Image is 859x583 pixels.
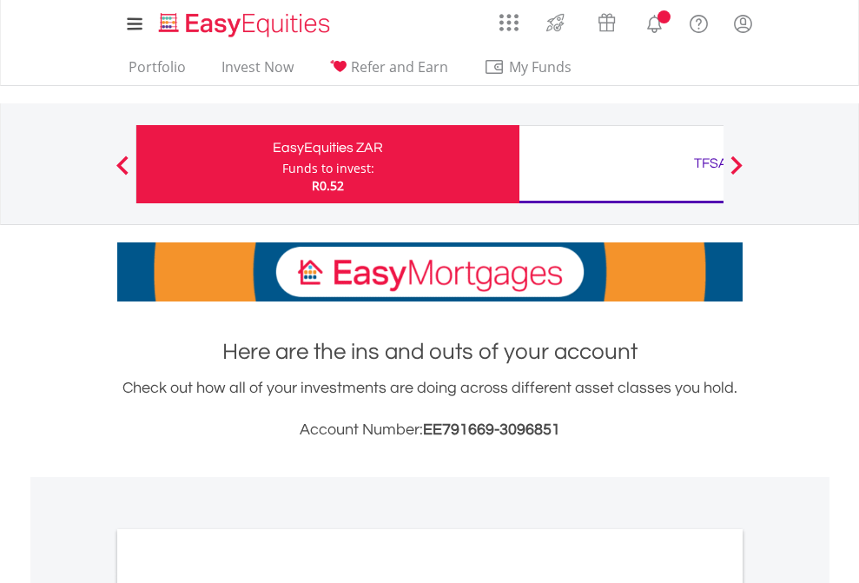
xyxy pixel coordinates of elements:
span: Refer and Earn [351,57,448,76]
a: Notifications [632,4,677,39]
button: Next [719,164,754,182]
img: grid-menu-icon.svg [499,13,519,32]
button: Previous [105,164,140,182]
a: FAQ's and Support [677,4,721,39]
h1: Here are the ins and outs of your account [117,336,743,368]
img: vouchers-v2.svg [592,9,621,36]
a: Vouchers [581,4,632,36]
div: Check out how all of your investments are doing across different asset classes you hold. [117,376,743,442]
span: R0.52 [312,177,344,194]
img: EasyEquities_Logo.png [155,10,337,39]
img: EasyMortage Promotion Banner [117,242,743,301]
span: EE791669-3096851 [423,421,560,438]
a: Invest Now [215,58,301,85]
img: thrive-v2.svg [541,9,570,36]
div: Funds to invest: [282,160,374,177]
a: Portfolio [122,58,193,85]
a: Refer and Earn [322,58,455,85]
a: My Profile [721,4,765,43]
div: EasyEquities ZAR [147,136,509,160]
a: Home page [152,4,337,39]
span: My Funds [484,56,598,78]
h3: Account Number: [117,418,743,442]
a: AppsGrid [488,4,530,32]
